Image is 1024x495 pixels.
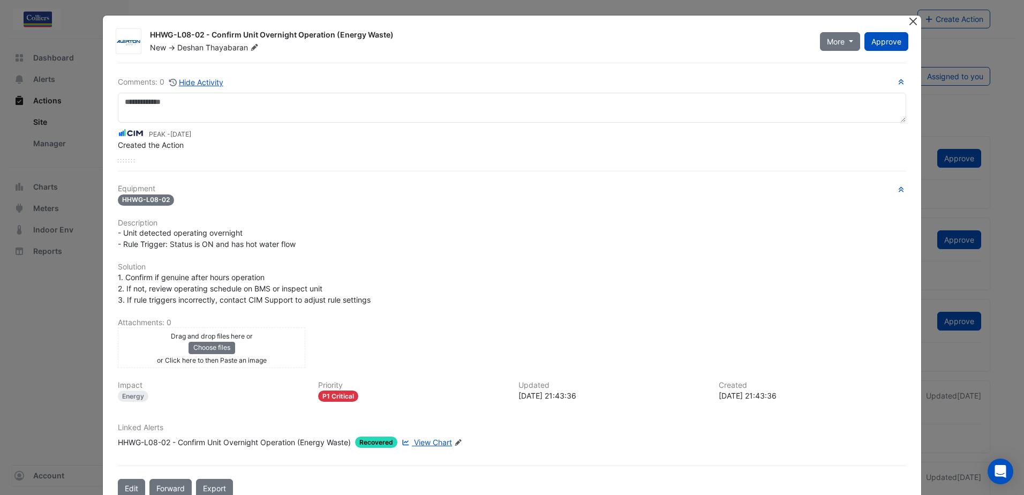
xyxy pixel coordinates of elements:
[827,36,845,47] span: More
[518,390,706,401] div: [DATE] 21:43:36
[820,32,860,51] button: More
[400,437,452,448] a: View Chart
[206,42,260,53] span: Thayabaran
[988,459,1013,484] div: Open Intercom Messenger
[189,342,235,354] button: Choose files
[171,332,253,340] small: Drag and drop files here or
[118,437,351,448] div: HHWG-L08-02 - Confirm Unit Overnight Operation (Energy Waste)
[118,184,906,193] h6: Equipment
[168,43,175,52] span: ->
[864,32,908,51] button: Approve
[157,356,267,364] small: or Click here to then Paste an image
[118,76,224,88] div: Comments: 0
[169,76,224,88] button: Hide Activity
[118,391,148,402] div: Energy
[118,194,174,206] span: HHWG-L08-02
[118,219,906,228] h6: Description
[518,381,706,390] h6: Updated
[118,273,371,304] span: 1. Confirm if genuine after hours operation 2. If not, review operating schedule on BMS or inspec...
[118,127,145,139] img: CIM
[318,381,506,390] h6: Priority
[454,439,462,447] fa-icon: Edit Linked Alerts
[149,130,191,139] small: PEAK -
[318,391,358,402] div: P1 Critical
[116,36,141,47] img: Alerton
[150,43,166,52] span: New
[118,381,305,390] h6: Impact
[118,423,906,432] h6: Linked Alerts
[355,437,397,448] span: Recovered
[719,381,906,390] h6: Created
[414,438,452,447] span: View Chart
[170,130,191,138] span: 2025-09-13 21:43:36
[118,262,906,272] h6: Solution
[150,29,807,42] div: HHWG-L08-02 - Confirm Unit Overnight Operation (Energy Waste)
[908,16,919,27] button: Close
[871,37,901,46] span: Approve
[118,318,906,327] h6: Attachments: 0
[177,43,204,52] span: Deshan
[118,140,184,149] span: Created the Action
[118,228,296,249] span: - Unit detected operating overnight - Rule Trigger: Status is ON and has hot water flow
[719,390,906,401] div: [DATE] 21:43:36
